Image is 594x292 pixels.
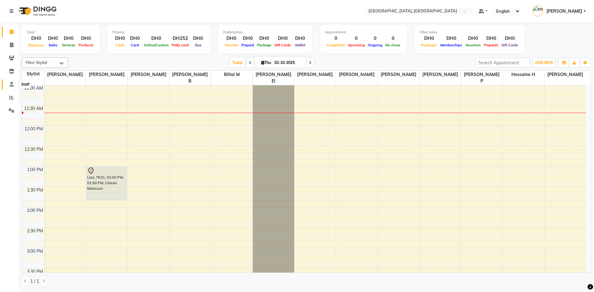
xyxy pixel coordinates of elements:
span: Prepaids [482,43,500,47]
span: Petty cash [170,43,191,47]
span: [PERSON_NAME] P [461,71,502,85]
span: 1 / 1 [30,278,39,285]
span: [PERSON_NAME] El [253,71,294,85]
span: ADD NEW [535,60,553,65]
div: DH0 [240,35,256,42]
span: Services [60,43,77,47]
div: DH0 [27,35,45,42]
span: [PERSON_NAME] [86,71,127,78]
span: Online/Custom [142,43,170,47]
span: Products [77,43,95,47]
span: Packages [420,43,439,47]
span: Completed [325,43,346,47]
div: DH0 [293,35,308,42]
span: Cash [114,43,126,47]
div: DH0 [420,35,439,42]
div: 2:30 PM [26,228,44,234]
div: Liza, TK01, 01:00 PM-01:50 PM, Classic Manicure [87,167,126,200]
div: 0 [384,35,402,42]
div: DH0 [223,35,240,42]
span: [PERSON_NAME] [128,71,169,78]
span: [PERSON_NAME] [295,71,336,78]
div: 11:30 AM [23,105,44,112]
div: 12:00 PM [23,126,44,132]
div: DH0 [439,35,464,42]
div: 2:00 PM [26,207,44,214]
span: Memberships [439,43,464,47]
div: 1:30 PM [26,187,44,193]
div: 0 [346,35,366,42]
span: Package [256,43,273,47]
div: Stylist [22,71,44,77]
span: Hossaine H [503,71,544,78]
span: Today [230,58,245,67]
span: Wallet [293,43,307,47]
span: Filter Stylist [26,60,47,65]
div: 0 [366,35,384,42]
div: DH252 [170,35,191,42]
span: Due [193,43,203,47]
div: Total [27,30,95,35]
span: Upcoming [346,43,366,47]
div: DH0 [77,35,95,42]
div: DH0 [127,35,142,42]
span: [PERSON_NAME] B [170,71,211,85]
button: ADD NEW [533,58,555,67]
span: [PERSON_NAME] [378,71,419,78]
div: 1:00 PM [26,167,44,173]
img: emily [532,6,543,16]
div: 3:00 PM [26,248,44,255]
div: DH0 [482,35,500,42]
div: DH0 [60,35,77,42]
img: logo [16,2,58,20]
div: 0 [325,35,346,42]
div: DH0 [500,35,520,42]
div: Other sales [420,30,520,35]
span: [PERSON_NAME] [546,8,582,15]
span: Card [129,43,140,47]
span: Voucher [223,43,240,47]
div: DH0 [273,35,293,42]
span: [PERSON_NAME] [420,71,461,78]
div: Finance [113,30,205,35]
span: No show [384,43,402,47]
div: DH0 [113,35,127,42]
span: [PERSON_NAME] [45,71,86,78]
span: Gift Cards [500,43,520,47]
span: Billal M [211,71,252,78]
span: Sales [47,43,59,47]
div: Appointment [325,30,402,35]
div: 12:30 PM [23,146,44,153]
div: DH0 [191,35,205,42]
div: DH0 [256,35,273,42]
input: 2025-10-02 [273,58,303,67]
span: Vouchers [464,43,482,47]
span: Ongoing [366,43,384,47]
div: Redemption [223,30,308,35]
input: Search Appointment [476,58,530,67]
div: DH0 [142,35,170,42]
span: Expenses [27,43,45,47]
div: 3:30 PM [26,269,44,275]
span: [PERSON_NAME] [544,71,586,78]
span: Prepaid [240,43,256,47]
span: Gift Cards [273,43,293,47]
div: DH0 [45,35,60,42]
span: Thu [260,60,273,65]
div: DH0 [464,35,482,42]
span: [PERSON_NAME] [336,71,377,78]
div: Staff [19,81,31,88]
